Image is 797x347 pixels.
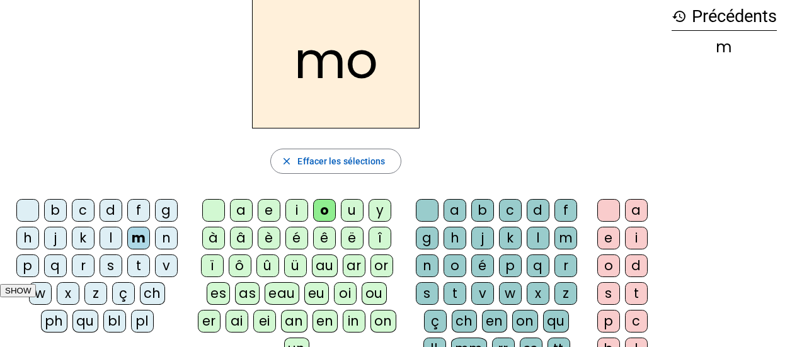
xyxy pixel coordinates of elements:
div: c [499,199,522,222]
div: v [471,282,494,305]
div: é [285,227,308,249]
div: b [44,199,67,222]
div: or [370,254,393,277]
div: k [499,227,522,249]
div: t [625,282,648,305]
div: v [155,254,178,277]
div: ch [140,282,165,305]
div: ï [201,254,224,277]
div: w [499,282,522,305]
div: o [597,254,620,277]
div: o [313,199,336,222]
div: i [625,227,648,249]
div: é [471,254,494,277]
mat-icon: close [281,156,292,167]
div: qu [72,310,98,333]
div: j [44,227,67,249]
div: ç [112,282,135,305]
div: eu [304,282,329,305]
div: d [625,254,648,277]
div: à [202,227,225,249]
div: on [512,310,538,333]
div: m [554,227,577,249]
div: ei [253,310,276,333]
div: m [672,40,777,55]
div: r [554,254,577,277]
div: ü [284,254,307,277]
div: p [597,310,620,333]
div: l [100,227,122,249]
div: p [16,254,39,277]
div: t [127,254,150,277]
div: k [72,227,95,249]
div: es [207,282,230,305]
button: Effacer les sélections [270,149,401,174]
div: q [527,254,549,277]
div: b [471,199,494,222]
div: y [369,199,391,222]
div: en [482,310,507,333]
span: Effacer les sélections [297,154,385,169]
div: q [44,254,67,277]
div: ç [424,310,447,333]
div: ph [41,310,67,333]
div: d [100,199,122,222]
div: h [444,227,466,249]
div: û [256,254,279,277]
div: z [84,282,107,305]
div: ê [313,227,336,249]
div: a [625,199,648,222]
div: l [527,227,549,249]
div: o [444,254,466,277]
div: au [312,254,338,277]
div: n [416,254,439,277]
div: on [370,310,396,333]
div: i [285,199,308,222]
div: î [369,227,391,249]
div: oi [334,282,357,305]
div: en [312,310,338,333]
div: w [29,282,52,305]
div: pl [131,310,154,333]
div: qu [543,310,569,333]
div: c [72,199,95,222]
div: x [57,282,79,305]
h3: Précédents [672,3,777,31]
div: d [527,199,549,222]
div: bl [103,310,126,333]
div: j [471,227,494,249]
div: eau [265,282,299,305]
div: u [341,199,364,222]
div: ar [343,254,365,277]
div: a [230,199,253,222]
div: as [235,282,260,305]
div: e [258,199,280,222]
div: f [127,199,150,222]
div: f [554,199,577,222]
div: h [16,227,39,249]
div: z [554,282,577,305]
div: ë [341,227,364,249]
div: p [499,254,522,277]
div: s [100,254,122,277]
div: è [258,227,280,249]
mat-icon: history [672,9,687,24]
div: an [281,310,307,333]
div: g [416,227,439,249]
div: ch [452,310,477,333]
div: c [625,310,648,333]
div: s [416,282,439,305]
div: m [127,227,150,249]
div: e [597,227,620,249]
div: ou [362,282,387,305]
div: a [444,199,466,222]
div: g [155,199,178,222]
div: r [72,254,95,277]
div: x [527,282,549,305]
div: ai [226,310,248,333]
div: s [597,282,620,305]
div: t [444,282,466,305]
div: er [198,310,221,333]
div: â [230,227,253,249]
div: n [155,227,178,249]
